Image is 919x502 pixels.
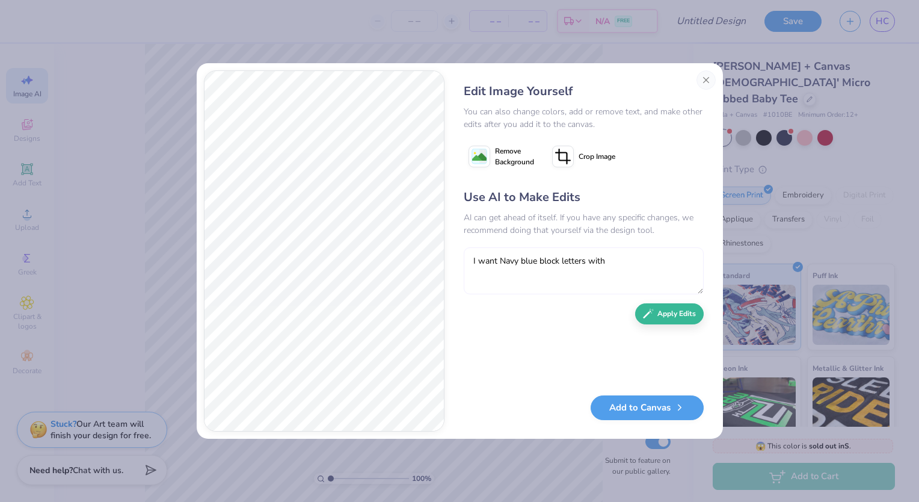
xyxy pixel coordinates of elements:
[464,188,704,206] div: Use AI to Make Edits
[464,247,704,294] textarea: I want Navy blue block letters wit
[464,105,704,131] div: You can also change colors, add or remove text, and make other edits after you add it to the canvas.
[635,303,704,324] button: Apply Edits
[464,82,704,101] div: Edit Image Yourself
[464,211,704,237] div: AI can get ahead of itself. If you have any specific changes, we recommend doing that yourself vi...
[579,151,615,162] span: Crop Image
[547,141,622,172] button: Crop Image
[495,146,534,167] span: Remove Background
[696,70,716,90] button: Close
[464,141,539,172] button: Remove Background
[591,395,704,420] button: Add to Canvas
